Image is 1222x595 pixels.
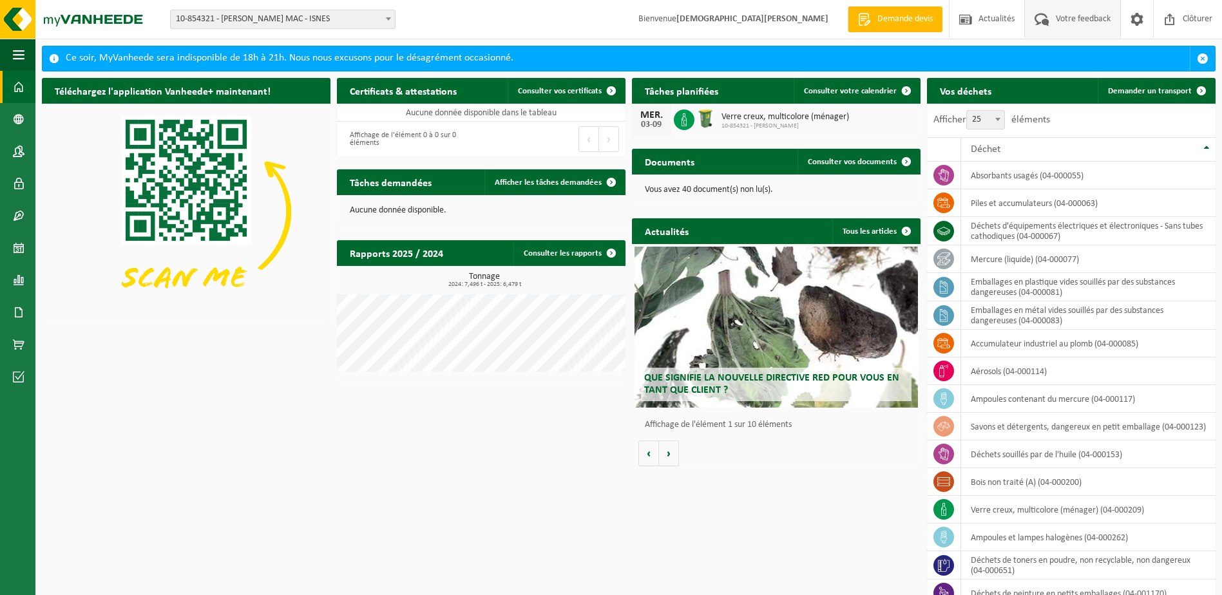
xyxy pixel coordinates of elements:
a: Demander un transport [1098,78,1214,104]
label: Afficher éléments [933,115,1050,125]
a: Que signifie la nouvelle directive RED pour vous en tant que client ? [635,247,917,408]
span: Afficher les tâches demandées [495,178,602,187]
h2: Documents [632,149,707,174]
strong: [DEMOGRAPHIC_DATA][PERSON_NAME] [676,14,828,24]
button: Vorige [638,440,659,466]
td: déchets souillés par de l'huile (04-000153) [961,440,1216,468]
a: Consulter vos certificats [508,78,624,104]
td: emballages en plastique vides souillés par des substances dangereuses (04-000081) [961,273,1216,301]
h2: Actualités [632,218,702,243]
div: MER. [638,110,664,120]
span: Consulter votre calendrier [804,87,897,95]
span: Demander un transport [1108,87,1192,95]
span: Déchet [971,144,1000,155]
a: Demande devis [848,6,942,32]
td: Aucune donnée disponible dans le tableau [337,104,625,122]
h2: Tâches planifiées [632,78,731,103]
div: Ce soir, MyVanheede sera indisponible de 18h à 21h. Nous nous excusons pour le désagrément occasi... [66,46,1190,71]
div: Affichage de l'élément 0 à 0 sur 0 éléments [343,125,475,153]
a: Consulter vos documents [797,149,919,175]
h3: Tonnage [343,272,625,288]
td: ampoules et lampes halogènes (04-000262) [961,524,1216,551]
td: déchets de toners en poudre, non recyclable, non dangereux (04-000651) [961,551,1216,580]
span: Demande devis [874,13,936,26]
a: Afficher les tâches demandées [484,169,624,195]
a: Consulter les rapports [513,240,624,266]
span: Consulter vos certificats [518,87,602,95]
h2: Téléchargez l'application Vanheede+ maintenant! [42,78,283,103]
span: 2024: 7,496 t - 2025: 6,479 t [343,281,625,288]
img: Download de VHEPlus App [42,104,330,320]
button: Previous [578,126,599,152]
button: Volgende [659,440,679,466]
h2: Vos déchets [927,78,1004,103]
td: déchets d'équipements électriques et électroniques - Sans tubes cathodiques (04-000067) [961,217,1216,245]
p: Vous avez 40 document(s) non lu(s). [645,185,908,194]
span: 10-854321 - ELIA CRÉALYS MAC - ISNES [171,10,395,28]
td: verre creux, multicolore (ménager) (04-000209) [961,496,1216,524]
button: Next [599,126,619,152]
img: WB-0240-HPE-GN-50 [694,108,716,129]
span: 10-854321 - [PERSON_NAME] [721,122,849,130]
a: Consulter votre calendrier [794,78,919,104]
td: emballages en métal vides souillés par des substances dangereuses (04-000083) [961,301,1216,330]
h2: Certificats & attestations [337,78,470,103]
span: Consulter vos documents [808,158,897,166]
td: aérosols (04-000114) [961,357,1216,385]
td: mercure (liquide) (04-000077) [961,245,1216,273]
h2: Tâches demandées [337,169,444,194]
span: 10-854321 - ELIA CRÉALYS MAC - ISNES [170,10,396,29]
td: Piles et accumulateurs (04-000063) [961,189,1216,217]
td: accumulateur industriel au plomb (04-000085) [961,330,1216,357]
span: Que signifie la nouvelle directive RED pour vous en tant que client ? [644,373,899,395]
h2: Rapports 2025 / 2024 [337,240,456,265]
p: Aucune donnée disponible. [350,206,613,215]
td: savons et détergents, dangereux en petit emballage (04-000123) [961,413,1216,440]
p: Affichage de l'élément 1 sur 10 éléments [645,420,914,430]
span: 25 [966,110,1005,129]
td: absorbants usagés (04-000055) [961,162,1216,189]
span: Verre creux, multicolore (ménager) [721,112,849,122]
td: bois non traité (A) (04-000200) [961,468,1216,496]
a: Tous les articles [832,218,919,244]
span: 25 [967,111,1004,129]
div: 03-09 [638,120,664,129]
td: ampoules contenant du mercure (04-000117) [961,385,1216,413]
